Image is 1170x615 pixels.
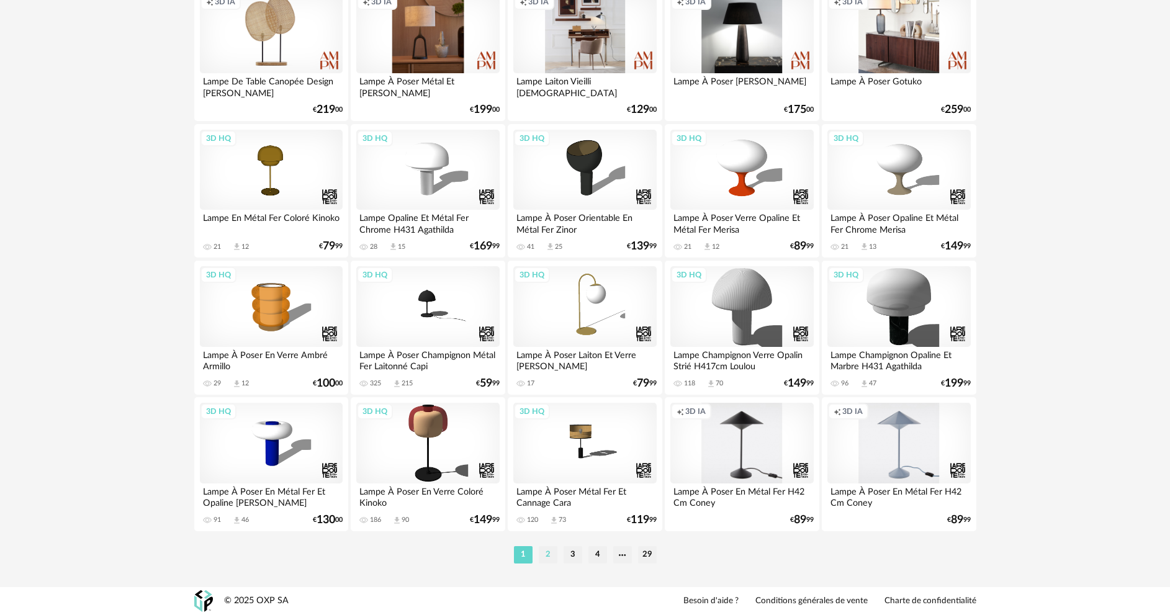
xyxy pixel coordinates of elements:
div: Lampe Opaline Et Métal Fer Chrome H431 Agathilda [356,210,499,235]
div: 12 [712,243,719,251]
div: 118 [684,379,695,388]
div: € 00 [313,379,343,388]
div: Lampe À Poser En Métal Fer H42 Cm Coney [670,483,813,508]
a: Conditions générales de vente [755,596,868,607]
span: 3D IA [842,406,863,416]
a: 3D HQ Lampe À Poser Métal Fer Et Cannage Cara 120 Download icon 73 €11999 [508,397,662,531]
div: € 99 [784,379,814,388]
div: Lampe À Poser En Verre Coloré Kinoko [356,483,499,508]
span: 169 [474,242,492,251]
a: 3D HQ Lampe À Poser En Verre Ambré Armillo 29 Download icon 12 €10000 [194,261,348,395]
span: 149 [788,379,806,388]
div: € 99 [941,242,971,251]
li: 3 [564,546,582,563]
a: 3D HQ Lampe En Métal Fer Coloré Kinoko 21 Download icon 12 €7999 [194,124,348,258]
div: Lampe À Poser Verre Opaline Et Métal Fer Merisa [670,210,813,235]
span: Download icon [546,242,555,251]
img: OXP [194,590,213,612]
div: 70 [716,379,723,388]
a: 3D HQ Lampe Champignon Opaline Et Marbre H431 Agathilda 96 Download icon 47 €19999 [822,261,976,395]
div: 215 [402,379,413,388]
span: Download icon [549,516,559,525]
span: 89 [951,516,963,524]
span: Download icon [706,379,716,388]
span: Download icon [232,379,241,388]
div: 3D HQ [828,130,864,146]
div: 3D HQ [200,130,236,146]
a: Creation icon 3D IA Lampe À Poser En Métal Fer H42 Cm Coney €8999 [822,397,976,531]
div: 12 [241,243,249,251]
div: 13 [869,243,876,251]
span: Download icon [232,242,241,251]
div: 21 [684,243,691,251]
div: € 99 [470,516,500,524]
a: 3D HQ Lampe À Poser Opaline Et Métal Fer Chrome Merisa 21 Download icon 13 €14999 [822,124,976,258]
div: Lampe À Poser En Métal Fer H42 Cm Coney [827,483,970,508]
a: 3D HQ Lampe À Poser Champignon Métal Fer Laitonné Capi 325 Download icon 215 €5999 [351,261,505,395]
div: Lampe À Poser Métal Fer Et Cannage Cara [513,483,656,508]
div: 3D HQ [357,403,393,420]
div: 3D HQ [514,403,550,420]
div: 3D HQ [200,403,236,420]
div: 3D HQ [514,267,550,283]
span: Download icon [860,242,869,251]
a: 3D HQ Lampe À Poser En Métal Fer Et Opaline [PERSON_NAME] 91 Download icon 46 €13000 [194,397,348,531]
span: Download icon [703,242,712,251]
span: 199 [945,379,963,388]
span: 130 [317,516,335,524]
div: Lampe À Poser Champignon Métal Fer Laitonné Capi [356,347,499,372]
div: € 99 [627,516,657,524]
span: 100 [317,379,335,388]
span: 175 [788,105,806,114]
div: 21 [841,243,848,251]
span: 3D IA [685,406,706,416]
div: 28 [370,243,377,251]
div: 3D HQ [514,130,550,146]
span: 59 [480,379,492,388]
div: 325 [370,379,381,388]
div: 12 [241,379,249,388]
span: 89 [794,516,806,524]
a: 3D HQ Lampe À Poser En Verre Coloré Kinoko 186 Download icon 90 €14999 [351,397,505,531]
div: € 99 [790,516,814,524]
div: 3D HQ [671,130,707,146]
div: € 99 [633,379,657,388]
a: 3D HQ Lampe Champignon Verre Opalin Strié H417cm Loulou 118 Download icon 70 €14999 [665,261,819,395]
div: 3D HQ [357,130,393,146]
div: Lampe À Poser En Métal Fer Et Opaline [PERSON_NAME] [200,483,343,508]
div: 73 [559,516,566,524]
div: © 2025 OXP SA [224,595,289,607]
div: € 99 [790,242,814,251]
span: Download icon [392,516,402,525]
div: 3D HQ [357,267,393,283]
div: 21 [214,243,221,251]
span: Creation icon [834,406,841,416]
span: Download icon [860,379,869,388]
div: Lampe À Poser [PERSON_NAME] [670,73,813,98]
span: Download icon [392,379,402,388]
div: 120 [527,516,538,524]
span: 139 [631,242,649,251]
a: Charte de confidentialité [884,596,976,607]
div: Lampe À Poser Gotuko [827,73,970,98]
div: Lampe À Poser Laiton Et Verre [PERSON_NAME] [513,347,656,372]
div: € 99 [476,379,500,388]
div: € 00 [313,516,343,524]
div: Lampe À Poser Orientable En Métal Fer Zinor [513,210,656,235]
span: 79 [323,242,335,251]
div: Lampe À Poser En Verre Ambré Armillo [200,347,343,372]
span: 259 [945,105,963,114]
span: Download icon [232,516,241,525]
div: 41 [527,243,534,251]
li: 2 [539,546,557,563]
li: 29 [638,546,657,563]
div: € 00 [784,105,814,114]
div: Lampe Champignon Opaline Et Marbre H431 Agathilda [827,347,970,372]
div: 3D HQ [671,267,707,283]
span: 129 [631,105,649,114]
span: 119 [631,516,649,524]
div: € 99 [947,516,971,524]
li: 4 [588,546,607,563]
span: Download icon [389,242,398,251]
div: Lampe Champignon Verre Opalin Strié H417cm Loulou [670,347,813,372]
